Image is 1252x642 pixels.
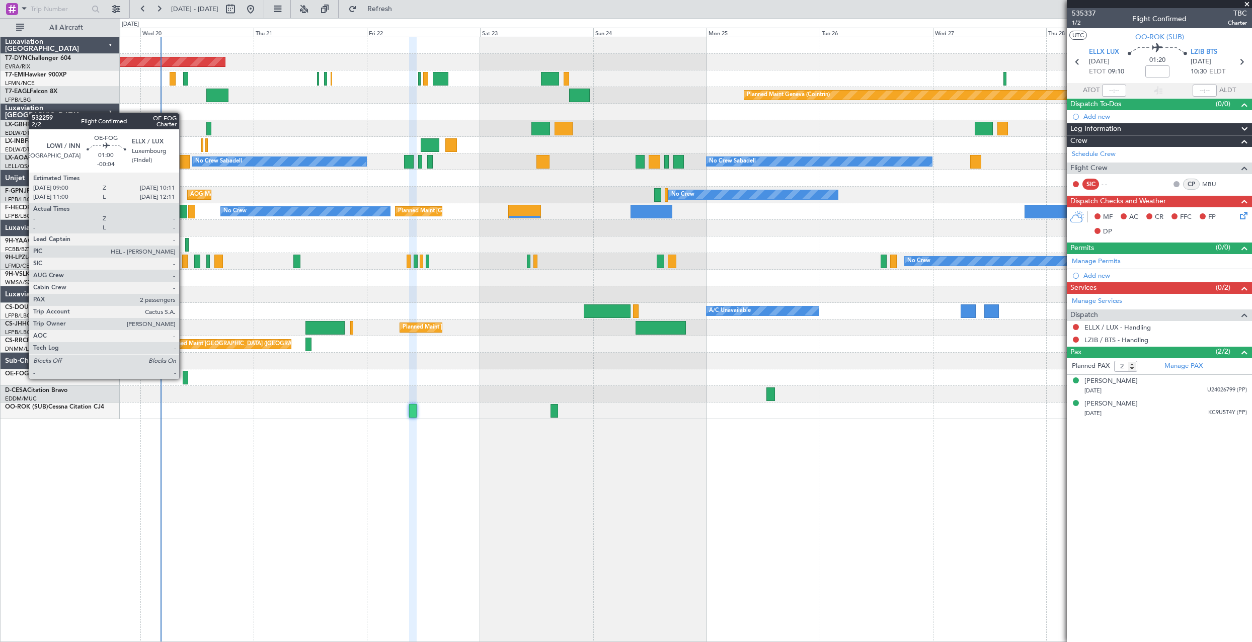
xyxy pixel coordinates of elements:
[5,345,36,353] a: DNMM/LOS
[1216,346,1230,357] span: (2/2)
[1072,8,1096,19] span: 535337
[1070,99,1121,110] span: Dispatch To-Dos
[1108,67,1124,77] span: 09:10
[5,279,35,286] a: WMSA/SZB
[1072,257,1121,267] a: Manage Permits
[1072,361,1110,371] label: Planned PAX
[671,187,694,202] div: No Crew
[5,188,65,194] a: F-GPNJFalcon 900EX
[5,205,55,211] a: F-HECDFalcon 7X
[5,262,34,270] a: LFMD/CEQ
[5,96,31,104] a: LFPB/LBG
[5,271,30,277] span: 9H-VSLK
[1202,180,1225,189] a: MBU
[1070,196,1166,207] span: Dispatch Checks and Weather
[593,28,707,37] div: Sun 24
[5,321,27,327] span: CS-JHH
[223,204,247,219] div: No Crew
[1191,47,1217,57] span: LZIB BTS
[5,63,30,70] a: EVRA/RIX
[5,371,29,377] span: OE-FOG
[1103,227,1112,237] span: DP
[1191,57,1211,67] span: [DATE]
[5,371,77,377] a: OE-FOGCitation Mustang
[1129,212,1138,222] span: AC
[367,28,480,37] div: Fri 22
[5,89,30,95] span: T7-EAGL
[5,387,27,393] span: D-CESA
[1135,32,1184,42] span: OO-ROK (SUB)
[403,320,561,335] div: Planned Maint [GEOGRAPHIC_DATA] ([GEOGRAPHIC_DATA])
[5,304,63,310] a: CS-DOUGlobal 6500
[1089,67,1106,77] span: ETOT
[1208,409,1247,417] span: KC9U5T4Y (PP)
[1083,86,1100,96] span: ATOT
[11,20,109,36] button: All Aircraft
[5,89,57,95] a: T7-EAGLFalcon 8X
[5,329,31,336] a: LFPB/LBG
[5,321,61,327] a: CS-JHHGlobal 6000
[254,28,367,37] div: Thu 21
[5,338,64,344] a: CS-RRCFalcon 900LX
[5,122,27,128] span: LX-GBH
[5,146,35,153] a: EDLW/DTM
[1216,242,1230,253] span: (0/0)
[5,163,31,170] a: LELL/QSA
[1046,28,1159,37] div: Thu 28
[820,28,933,37] div: Tue 26
[933,28,1046,37] div: Wed 27
[122,20,139,29] div: [DATE]
[1207,386,1247,394] span: U24026799 (PP)
[1070,347,1081,358] span: Pax
[5,255,57,261] a: 9H-LPZLegacy 500
[1072,19,1096,27] span: 1/2
[1069,31,1087,40] button: UTC
[5,122,55,128] a: LX-GBHFalcon 7X
[1216,99,1230,109] span: (0/0)
[5,238,28,244] span: 9H-YAA
[480,28,593,37] div: Sat 23
[5,155,77,161] a: LX-AOACitation Mustang
[1084,399,1138,409] div: [PERSON_NAME]
[1155,212,1163,222] span: CR
[1070,123,1121,135] span: Leg Information
[1089,57,1110,67] span: [DATE]
[1102,180,1124,189] div: - -
[1228,19,1247,27] span: Charter
[1219,86,1236,96] span: ALDT
[5,338,27,344] span: CS-RRC
[359,6,401,13] span: Refresh
[1191,67,1207,77] span: 10:30
[1103,212,1113,222] span: MF
[5,196,31,203] a: LFPB/LBG
[5,404,104,410] a: OO-ROK (SUB)Cessna Citation CJ4
[5,55,71,61] a: T7-DYNChallenger 604
[5,205,27,211] span: F-HECD
[1083,271,1247,280] div: Add new
[31,2,89,17] input: Trip Number
[1216,282,1230,293] span: (0/2)
[1228,8,1247,19] span: TBC
[5,138,85,144] a: LX-INBFalcon 900EX EASy II
[1070,282,1097,294] span: Services
[5,79,35,87] a: LFMN/NCE
[1084,410,1102,417] span: [DATE]
[5,304,29,310] span: CS-DOU
[1084,336,1148,344] a: LZIB / BTS - Handling
[5,129,35,137] a: EDLW/DTM
[747,88,830,103] div: Planned Maint Geneva (Cointrin)
[5,312,31,319] a: LFPB/LBG
[5,72,66,78] a: T7-EMIHawker 900XP
[5,271,57,277] a: 9H-VSLKFalcon 7X
[5,404,48,410] span: OO-ROK (SUB)
[5,72,25,78] span: T7-EMI
[5,188,27,194] span: F-GPNJ
[171,5,218,14] span: [DATE] - [DATE]
[344,1,404,17] button: Refresh
[5,255,25,261] span: 9H-LPZ
[5,387,67,393] a: D-CESACitation Bravo
[907,254,930,269] div: No Crew
[1070,309,1098,321] span: Dispatch
[5,55,28,61] span: T7-DYN
[1209,67,1225,77] span: ELDT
